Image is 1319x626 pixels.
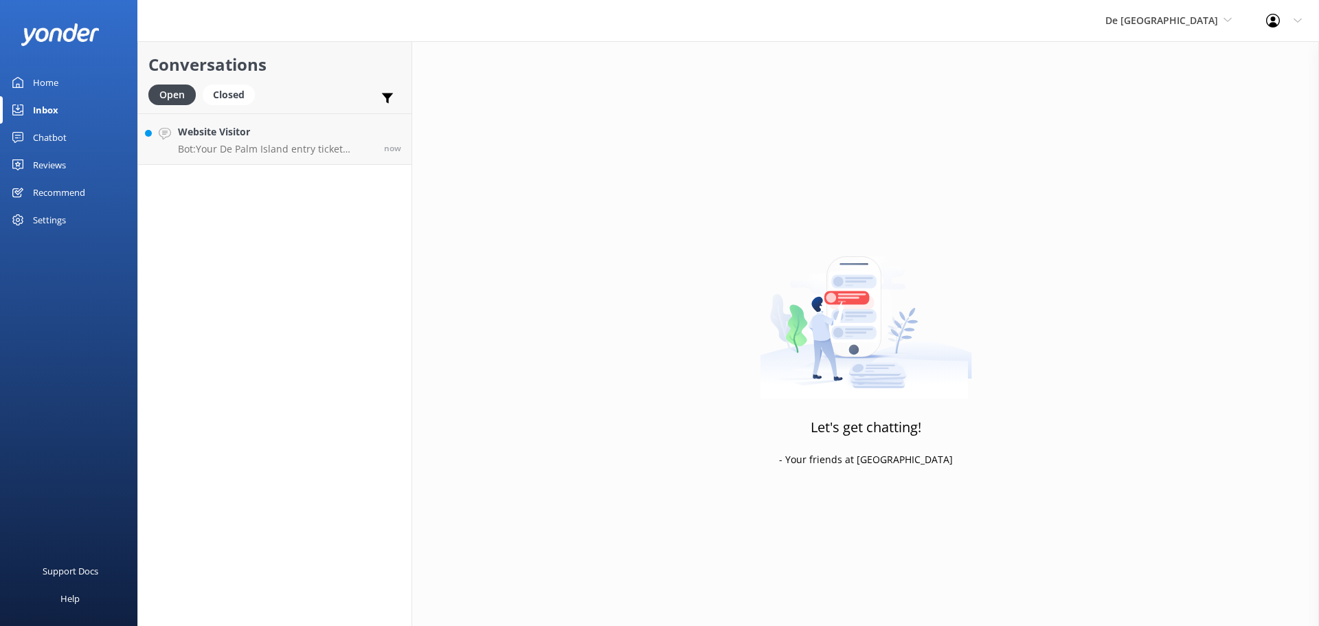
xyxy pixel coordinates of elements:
a: Website VisitorBot:Your De Palm Island entry ticket includes a lunch buffet, open bar with unlimi... [138,113,412,165]
div: Closed [203,85,255,105]
div: Support Docs [43,557,98,585]
a: Open [148,87,203,102]
div: Reviews [33,151,66,179]
div: Home [33,69,58,96]
span: Aug 23 2025 01:39pm (UTC -04:00) America/Caracas [384,142,401,154]
div: Settings [33,206,66,234]
h3: Let's get chatting! [811,416,921,438]
div: Open [148,85,196,105]
div: Chatbot [33,124,67,151]
p: Bot: Your De Palm Island entry ticket includes a lunch buffet, open bar with unlimited beverages,... [178,143,374,155]
img: artwork of a man stealing a conversation from at giant smartphone [760,227,972,399]
a: Closed [203,87,262,102]
div: Help [60,585,80,612]
h2: Conversations [148,52,401,78]
div: Recommend [33,179,85,206]
h4: Website Visitor [178,124,374,139]
span: De [GEOGRAPHIC_DATA] [1105,14,1218,27]
p: - Your friends at [GEOGRAPHIC_DATA] [779,452,953,467]
img: yonder-white-logo.png [21,23,100,46]
div: Inbox [33,96,58,124]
